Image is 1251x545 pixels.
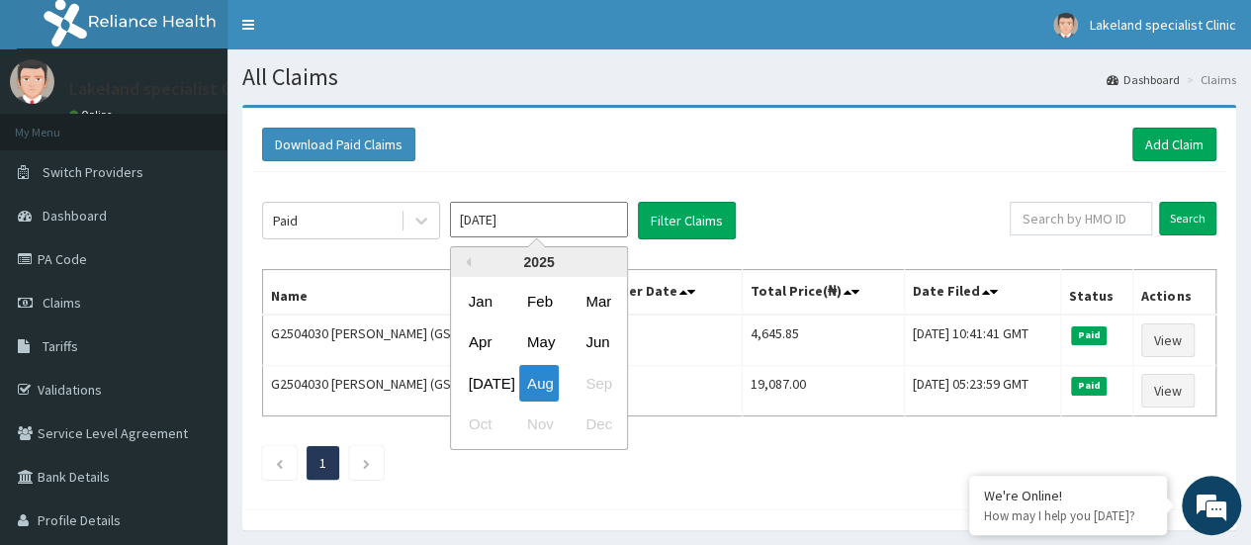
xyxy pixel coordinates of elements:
td: 4,645.85 [742,315,904,366]
p: How may I help you today? [984,507,1152,524]
a: View [1141,374,1195,408]
a: Online [69,108,117,122]
h1: All Claims [242,64,1236,90]
a: Add Claim [1132,128,1216,161]
div: month 2025-08 [451,281,627,445]
div: Choose May 2025 [519,324,559,361]
span: Paid [1071,377,1107,395]
input: Search [1159,202,1216,235]
div: Choose August 2025 [519,365,559,402]
div: Choose March 2025 [578,283,617,319]
th: Name [263,270,568,316]
div: Paid [273,211,298,230]
button: Filter Claims [638,202,736,239]
th: Total Price(₦) [742,270,904,316]
li: Claims [1182,71,1236,88]
div: Choose February 2025 [519,283,559,319]
div: Choose April 2025 [461,324,500,361]
a: Next page [362,454,371,472]
button: Previous Year [461,257,471,267]
span: Paid [1071,326,1107,344]
div: 2025 [451,247,627,277]
a: Dashboard [1107,71,1180,88]
div: Choose January 2025 [461,283,500,319]
input: Search by HMO ID [1010,202,1152,235]
a: Page 1 is your current page [319,454,326,472]
td: [DATE] 05:23:59 GMT [904,366,1060,416]
th: Date Filed [904,270,1060,316]
span: Tariffs [43,337,78,355]
button: Download Paid Claims [262,128,415,161]
th: Status [1061,270,1133,316]
img: User Image [10,59,54,104]
img: User Image [1053,13,1078,38]
span: Lakeland specialist Clinic [1090,16,1236,34]
a: Previous page [275,454,284,472]
p: Lakeland specialist Clinic [69,80,263,98]
td: 19,087.00 [742,366,904,416]
span: Dashboard [43,207,107,225]
td: G2504030 [PERSON_NAME] (GSV/13627/A) [263,315,568,366]
span: Switch Providers [43,163,143,181]
td: G2504030 [PERSON_NAME] (GSV/13627/A) [263,366,568,416]
div: We're Online! [984,487,1152,504]
span: Claims [43,294,81,312]
td: [DATE] 10:41:41 GMT [904,315,1060,366]
input: Select Month and Year [450,202,628,237]
div: Choose June 2025 [578,324,617,361]
div: Choose July 2025 [461,365,500,402]
th: Actions [1133,270,1216,316]
a: View [1141,323,1195,357]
